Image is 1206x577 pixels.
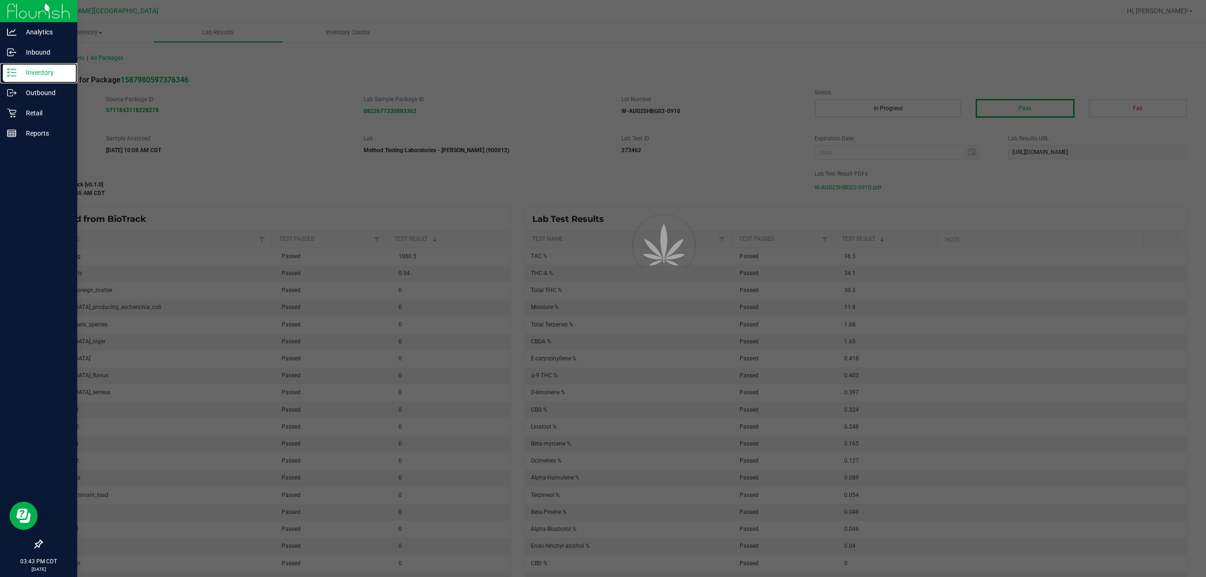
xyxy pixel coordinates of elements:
[4,566,73,573] p: [DATE]
[7,108,16,118] inline-svg: Retail
[16,107,73,119] p: Retail
[16,87,73,98] p: Outbound
[4,557,73,566] p: 03:43 PM CDT
[16,47,73,58] p: Inbound
[7,68,16,77] inline-svg: Inventory
[7,27,16,37] inline-svg: Analytics
[16,67,73,78] p: Inventory
[16,26,73,38] p: Analytics
[7,48,16,57] inline-svg: Inbound
[9,502,38,530] iframe: Resource center
[7,88,16,98] inline-svg: Outbound
[16,128,73,139] p: Reports
[7,129,16,138] inline-svg: Reports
